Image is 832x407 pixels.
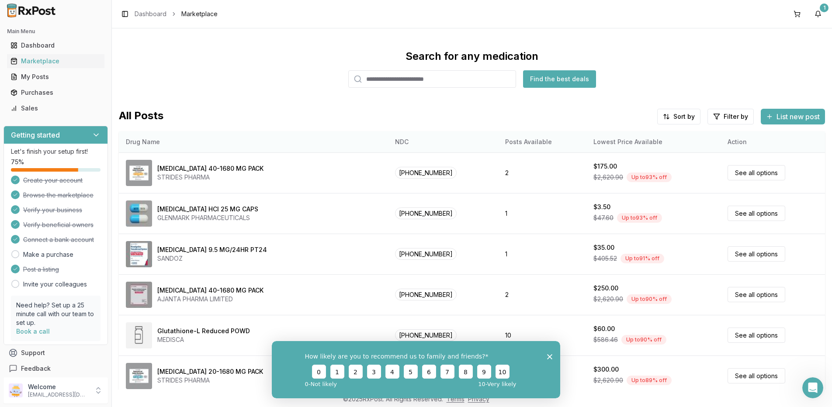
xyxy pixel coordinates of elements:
span: [PHONE_NUMBER] [395,248,457,260]
a: See all options [728,287,785,302]
div: $300.00 [593,365,619,374]
span: [PHONE_NUMBER] [395,329,457,341]
span: Verify beneficial owners [23,221,94,229]
th: Action [721,131,825,152]
div: GLENMARK PHARMACEUTICALS [157,214,258,222]
div: Up to 93 % off [627,172,672,182]
a: Terms [447,395,465,403]
td: 2 [498,152,586,193]
a: See all options [728,206,785,221]
td: 10 [498,315,586,355]
span: Filter by [724,112,748,121]
span: Create your account [23,176,83,185]
div: Marketplace [10,57,101,66]
img: Atomoxetine HCl 25 MG CAPS [126,200,152,227]
th: NDC [388,131,498,152]
span: $2,620.90 [593,376,623,385]
button: Support [3,345,108,361]
div: $60.00 [593,324,615,333]
a: Marketplace [7,53,104,69]
span: Post a listing [23,265,59,274]
th: Posts Available [498,131,586,152]
span: [PHONE_NUMBER] [395,207,457,219]
h3: Getting started [11,130,60,140]
p: [EMAIL_ADDRESS][DOMAIN_NAME] [28,391,89,398]
img: User avatar [9,383,23,397]
span: Sort by [673,112,695,121]
button: Marketplace [3,54,108,68]
img: Rivastigmine 9.5 MG/24HR PT24 [126,241,152,267]
button: Find the best deals [523,70,596,88]
button: 1 [811,7,825,21]
div: [MEDICAL_DATA] HCl 25 MG CAPS [157,205,258,214]
a: Purchases [7,85,104,100]
button: Sales [3,101,108,115]
a: See all options [728,165,785,180]
button: Feedback [3,361,108,376]
div: 1 [820,3,829,12]
nav: breadcrumb [135,10,218,18]
a: Make a purchase [23,250,73,259]
span: All Posts [119,109,163,124]
span: [PHONE_NUMBER] [395,289,457,300]
a: List new post [761,113,825,122]
div: STRIDES PHARMA [157,376,263,385]
img: Glutathione-L Reduced POWD [126,322,152,348]
div: $35.00 [593,243,614,252]
div: $250.00 [593,284,618,293]
div: [MEDICAL_DATA] 20-1680 MG PACK [157,367,263,376]
td: 2 [498,274,586,315]
a: Dashboard [135,10,166,18]
div: Up to 90 % off [627,294,672,304]
img: Omeprazole-Sodium Bicarbonate 40-1680 MG PACK [126,160,152,186]
button: Purchases [3,86,108,100]
div: Dashboard [10,41,101,50]
span: Connect a bank account [23,235,94,244]
span: $2,620.90 [593,173,623,182]
div: Search for any medication [406,49,538,63]
a: My Posts [7,69,104,85]
img: RxPost Logo [3,3,59,17]
th: Drug Name [119,131,388,152]
div: SANDOZ [157,254,267,263]
a: See all options [728,368,785,383]
a: Privacy [468,395,489,403]
div: AJANTA PHARMA LIMITED [157,295,263,304]
button: Sort by [657,109,700,124]
iframe: Survey from RxPost [272,341,560,398]
div: My Posts [10,72,101,81]
span: Verify your business [23,206,82,214]
button: Filter by [707,109,754,124]
a: Invite your colleagues [23,280,87,289]
a: Dashboard [7,38,104,53]
button: List new post [761,109,825,124]
span: [PHONE_NUMBER] [395,167,457,179]
span: $405.52 [593,254,617,263]
p: Welcome [28,383,89,391]
div: Up to 90 % off [621,335,666,345]
button: Dashboard [3,38,108,52]
a: See all options [728,246,785,262]
img: Omeprazole-Sodium Bicarbonate 20-1680 MG PACK [126,363,152,389]
div: [MEDICAL_DATA] 40-1680 MG PACK [157,164,263,173]
td: 1 [498,193,586,234]
p: Let's finish your setup first! [11,147,101,156]
span: Marketplace [181,10,218,18]
div: Purchases [10,88,101,97]
div: Up to 89 % off [627,376,672,385]
div: $175.00 [593,162,617,171]
p: Need help? Set up a 25 minute call with our team to set up. [16,301,95,327]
